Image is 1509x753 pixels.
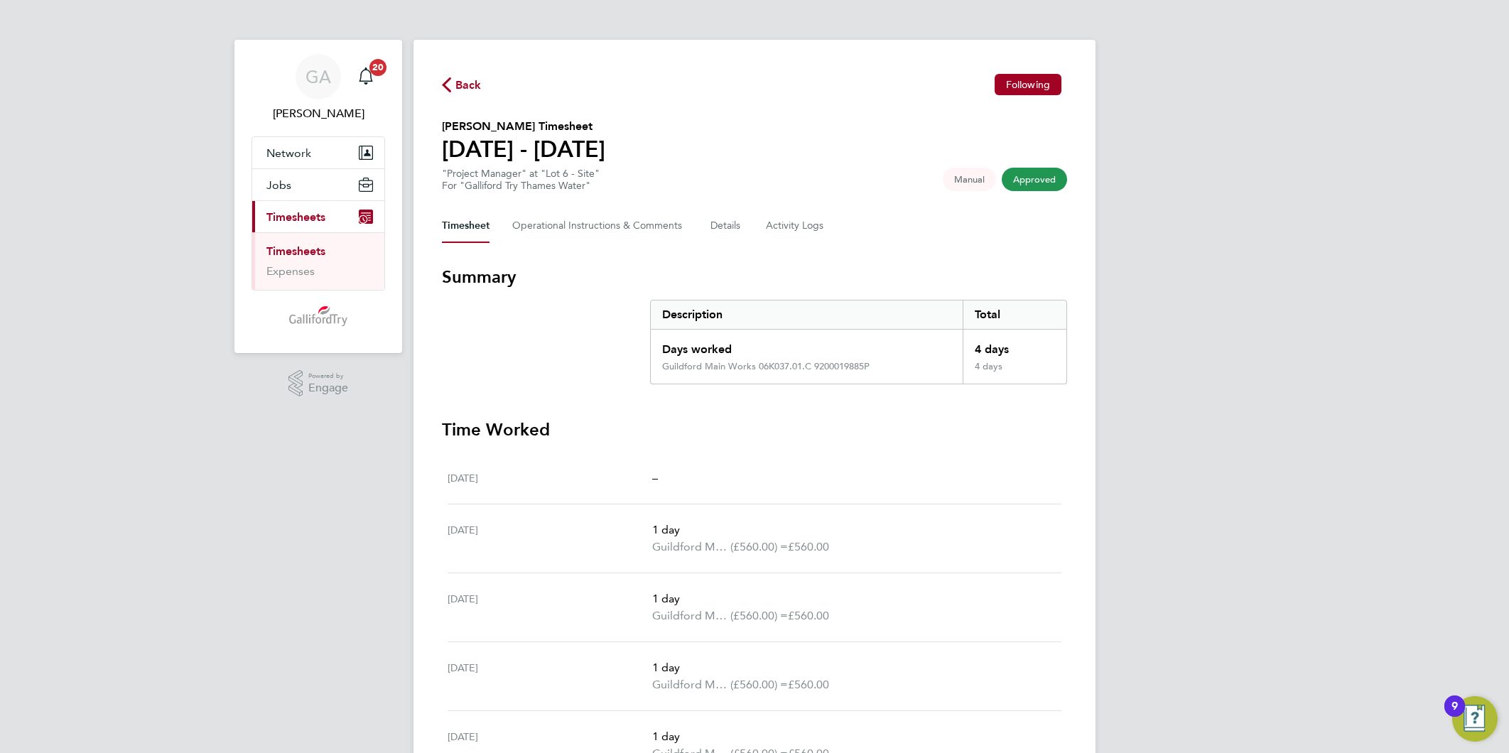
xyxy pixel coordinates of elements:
a: Expenses [266,264,315,278]
span: £560.00 [788,609,829,622]
span: Guildford Main Works 06K037.01.C 9200019885P [652,676,730,693]
h2: [PERSON_NAME] Timesheet [442,118,605,135]
div: 4 days [963,361,1066,384]
span: £560.00 [788,540,829,553]
button: Network [252,137,384,168]
h3: Summary [442,266,1067,288]
button: Timesheets [252,201,384,232]
span: £560.00 [788,678,829,691]
p: 1 day [652,521,1050,538]
div: Guildford Main Works 06K037.01.C 9200019885P [662,361,870,372]
span: Guildford Main Works 06K037.01.C 9200019885P [652,538,730,556]
button: Timesheet [442,209,490,243]
span: 20 [369,59,386,76]
a: Go to home page [251,305,385,327]
span: Network [266,146,311,160]
div: Total [963,300,1066,329]
div: [DATE] [448,470,652,487]
div: 4 days [963,330,1066,361]
h3: Time Worked [442,418,1067,441]
h1: [DATE] - [DATE] [442,135,605,163]
button: Back [442,75,482,93]
button: Jobs [252,169,384,200]
div: [DATE] [448,659,652,693]
nav: Main navigation [234,40,402,353]
a: GA[PERSON_NAME] [251,54,385,122]
span: This timesheet was manually created. [943,168,996,191]
div: [DATE] [448,590,652,624]
button: Open Resource Center, 9 new notifications [1452,696,1498,742]
span: Jobs [266,178,291,192]
div: "Project Manager" at "Lot 6 - Site" [442,168,600,192]
a: Timesheets [266,244,325,258]
p: 1 day [652,590,1050,607]
div: Description [651,300,963,329]
p: 1 day [652,659,1050,676]
img: gallifordtry-logo-retina.png [289,305,348,327]
span: – [652,471,658,484]
a: 20 [352,54,380,99]
button: Activity Logs [766,209,826,243]
span: Following [1006,78,1050,91]
div: For "Galliford Try Thames Water" [442,180,600,192]
div: Timesheets [252,232,384,290]
div: Days worked [651,330,963,361]
span: Engage [308,382,348,394]
span: (£560.00) = [730,609,788,622]
div: [DATE] [448,521,652,556]
span: Gary Attwell [251,105,385,122]
span: Powered by [308,370,348,382]
p: 1 day [652,728,1050,745]
button: Operational Instructions & Comments [512,209,688,243]
span: Guildford Main Works 06K037.01.C 9200019885P [652,607,730,624]
button: Following [995,74,1061,95]
a: Powered byEngage [288,370,349,397]
span: This timesheet has been approved. [1002,168,1067,191]
span: (£560.00) = [730,540,788,553]
span: (£560.00) = [730,678,788,691]
span: Back [455,77,482,94]
div: Summary [650,300,1067,384]
div: 9 [1451,706,1458,725]
span: GA [305,67,331,86]
span: Timesheets [266,210,325,224]
button: Details [710,209,743,243]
